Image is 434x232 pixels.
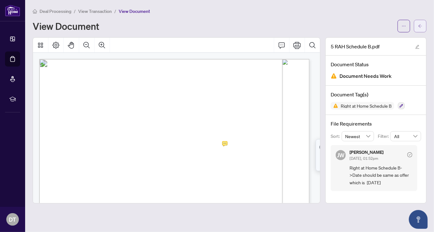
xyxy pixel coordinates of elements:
span: All [394,132,417,141]
img: Status Icon [331,102,338,110]
span: arrow-left [418,24,422,28]
img: logo [5,5,20,16]
span: [DATE], 01:52pm [350,156,378,161]
li: / [74,8,76,15]
span: 5 RAH Schedule B.pdf [331,43,380,50]
span: View Document [119,8,150,14]
span: edit [415,45,420,49]
span: JW [337,151,344,159]
h5: [PERSON_NAME] [350,150,383,154]
h4: Document Status [331,61,421,68]
h1: View Document [33,21,99,31]
p: Filter: [378,133,390,140]
span: ellipsis [402,24,406,28]
span: View Transaction [78,8,112,14]
li: / [114,8,116,15]
span: home [33,9,37,13]
p: Sort: [331,133,342,140]
span: Newest [345,132,371,141]
button: Open asap [409,210,428,229]
span: Deal Processing [40,8,71,14]
span: Document Needs Work [339,72,392,80]
span: DT [9,215,16,224]
h4: File Requirements [331,120,421,127]
h4: Document Tag(s) [331,91,421,98]
span: Right at Home Schedule B->Date should be same as offer which is [DATE] [350,164,412,186]
img: Document Status [331,73,337,79]
span: check-circle [407,152,412,157]
span: Right at Home Schedule B [338,104,394,108]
